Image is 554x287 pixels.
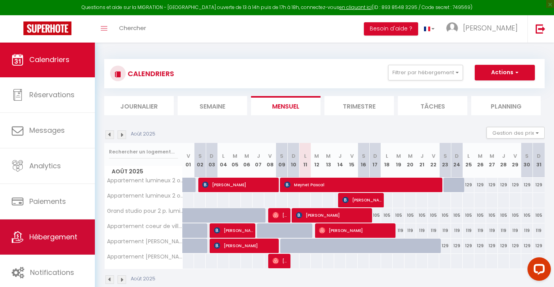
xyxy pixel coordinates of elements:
th: 27 [486,143,498,178]
th: 17 [369,143,381,178]
span: Hébergement [29,232,77,242]
span: [PERSON_NAME] [463,23,518,33]
input: Rechercher un logement... [109,145,178,159]
span: Appartement lumineux 2 ou 4 p. bord de Dordogne. [106,178,184,184]
div: 129 [521,178,533,192]
span: Appartement lumineux 2 ou 4 p. bord de Dordogne. [106,193,184,199]
div: 129 [439,239,451,253]
abbr: L [386,152,388,160]
th: 11 [299,143,311,178]
div: 119 [486,223,498,238]
div: 105 [498,208,509,223]
abbr: V [268,152,272,160]
abbr: V [187,152,190,160]
th: 08 [264,143,276,178]
span: Août 2025 [105,166,182,177]
abbr: M [396,152,401,160]
div: 119 [439,223,451,238]
span: Appartement coeur de ville 2 p. [106,223,184,229]
th: 25 [463,143,474,178]
div: 105 [404,208,416,223]
div: 119 [416,223,428,238]
abbr: V [432,152,435,160]
a: Chercher [113,15,152,43]
button: Gestion des prix [486,127,545,139]
th: 03 [206,143,217,178]
th: 16 [358,143,369,178]
span: Messages [29,125,65,135]
th: 04 [217,143,229,178]
th: 29 [509,143,521,178]
span: Appartement [PERSON_NAME] jusqu'à 4 p. [106,254,184,260]
p: Août 2025 [131,130,155,138]
span: Notifications [30,267,74,277]
li: Journalier [104,96,174,115]
iframe: LiveChat chat widget [521,254,554,287]
abbr: J [257,152,260,160]
div: 119 [474,223,486,238]
th: 13 [322,143,334,178]
abbr: M [314,152,319,160]
div: 129 [498,178,509,192]
div: 129 [463,239,474,253]
span: [PERSON_NAME] [214,238,276,253]
span: Réservations [29,90,75,100]
abbr: M [233,152,237,160]
div: 105 [369,208,381,223]
div: 129 [474,239,486,253]
div: 105 [381,208,393,223]
span: [PERSON_NAME] [214,223,253,238]
div: 105 [533,208,545,223]
a: ... [PERSON_NAME] [440,15,527,43]
abbr: M [478,152,483,160]
abbr: J [502,152,505,160]
th: 01 [183,143,194,178]
div: 119 [428,223,440,238]
div: 105 [486,208,498,223]
th: 06 [241,143,253,178]
button: Besoin d'aide ? [364,22,418,36]
div: 105 [521,208,533,223]
div: 119 [521,223,533,238]
th: 02 [194,143,206,178]
th: 12 [311,143,322,178]
abbr: D [292,152,296,160]
span: Calendriers [29,55,69,64]
abbr: J [338,152,342,160]
div: 129 [509,239,521,253]
button: Filtrer par hébergement [388,65,463,80]
th: 07 [253,143,264,178]
abbr: S [280,152,283,160]
th: 15 [346,143,358,178]
div: 105 [451,208,463,223]
abbr: D [455,152,459,160]
li: Trimestre [324,96,394,115]
div: 119 [533,223,545,238]
span: [PERSON_NAME] [296,208,370,223]
span: Meynet Pascal [284,177,440,192]
abbr: V [513,152,517,160]
abbr: S [198,152,202,160]
div: 119 [498,223,509,238]
th: 09 [276,143,288,178]
th: 24 [451,143,463,178]
th: 26 [474,143,486,178]
li: Tâches [398,96,467,115]
a: en cliquant ici [339,4,372,11]
p: Août 2025 [131,275,155,283]
img: ... [446,22,458,34]
abbr: M [490,152,494,160]
th: 21 [416,143,428,178]
span: [PERSON_NAME] [273,253,288,268]
div: 105 [439,208,451,223]
img: logout [536,24,545,34]
span: [PERSON_NAME] [342,193,381,207]
div: 105 [428,208,440,223]
img: Super Booking [23,21,71,35]
th: 20 [404,143,416,178]
abbr: D [537,152,541,160]
div: 119 [509,223,521,238]
div: 129 [463,178,474,192]
div: 119 [393,223,404,238]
